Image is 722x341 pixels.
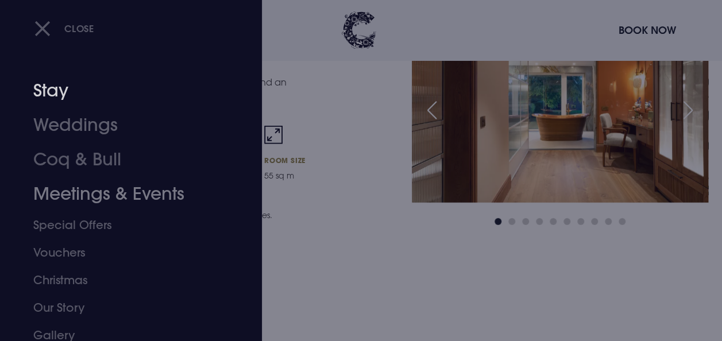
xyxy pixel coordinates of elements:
a: Vouchers [33,239,213,266]
a: Weddings [33,108,213,142]
a: Special Offers [33,211,213,239]
span: Close [64,22,94,34]
a: Stay [33,73,213,108]
a: Christmas [33,266,213,294]
a: Our Story [33,294,213,321]
button: Close [34,17,94,40]
a: Coq & Bull [33,142,213,177]
a: Meetings & Events [33,177,213,211]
